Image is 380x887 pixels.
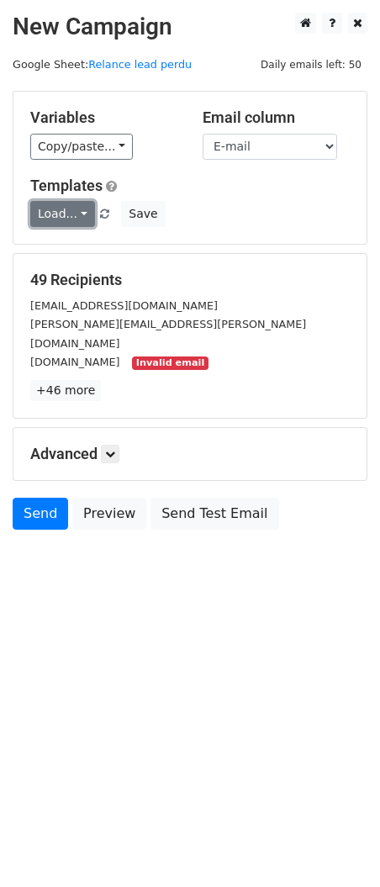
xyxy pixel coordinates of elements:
h5: Email column [203,108,350,127]
h5: Variables [30,108,177,127]
h2: New Campaign [13,13,367,41]
small: [DOMAIN_NAME] [30,356,120,368]
a: Relance lead perdu [88,58,192,71]
h5: 49 Recipients [30,271,350,289]
small: [PERSON_NAME][EMAIL_ADDRESS][PERSON_NAME][DOMAIN_NAME] [30,318,306,350]
a: Preview [72,498,146,530]
a: +46 more [30,380,101,401]
small: Invalid email [132,356,208,371]
a: Templates [30,177,103,194]
a: Load... [30,201,95,227]
small: [EMAIL_ADDRESS][DOMAIN_NAME] [30,299,218,312]
a: Send [13,498,68,530]
a: Daily emails left: 50 [255,58,367,71]
a: Send Test Email [150,498,278,530]
a: Copy/paste... [30,134,133,160]
div: Widget de chat [296,806,380,887]
h5: Advanced [30,445,350,463]
small: Google Sheet: [13,58,192,71]
span: Daily emails left: 50 [255,55,367,74]
button: Save [121,201,165,227]
iframe: Chat Widget [296,806,380,887]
